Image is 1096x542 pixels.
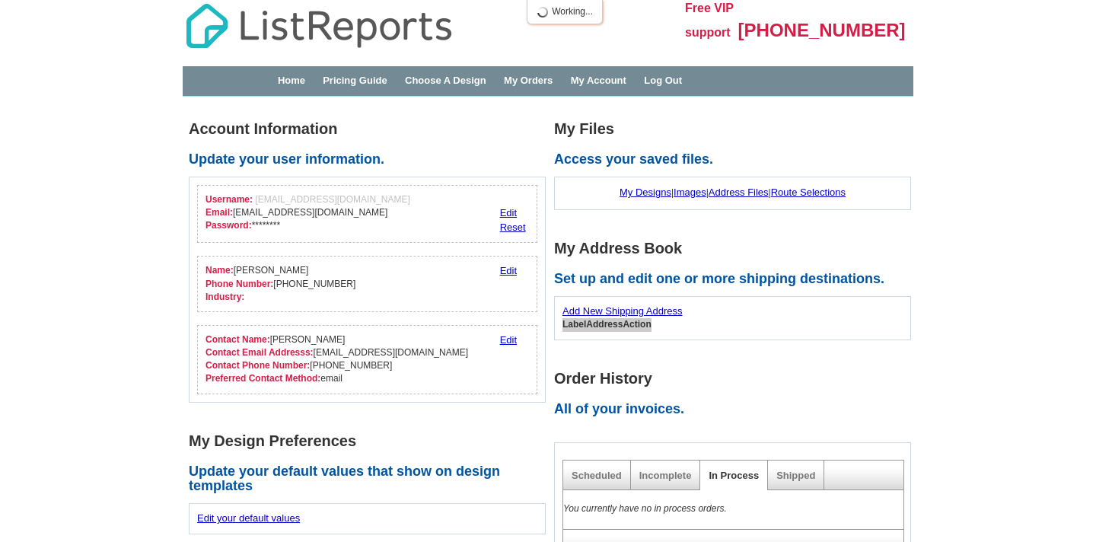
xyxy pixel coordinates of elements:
a: Log Out [644,75,682,86]
a: Edit [500,334,517,346]
a: Address Files [709,187,769,198]
span: [PHONE_NUMBER] [738,20,906,40]
h1: Account Information [189,121,554,137]
th: Action [623,318,651,331]
a: Home [278,75,305,86]
strong: Name: [205,265,234,276]
a: In Process [709,470,759,481]
h1: My Files [554,121,919,137]
div: [PERSON_NAME] [PHONE_NUMBER] [205,264,355,303]
a: Add New Shipping Address [562,305,683,317]
th: Label [562,318,586,331]
div: Who should we contact regarding order issues? [197,325,537,394]
strong: Password: [205,220,252,231]
a: Edit your default values [197,512,300,524]
h1: My Address Book [554,241,919,257]
h2: Update your default values that show on design templates [189,464,554,495]
strong: Industry: [205,292,244,302]
div: [PERSON_NAME] [EMAIL_ADDRESS][DOMAIN_NAME] [PHONE_NUMBER] email [205,333,468,386]
a: Shipped [776,470,815,481]
h2: Set up and edit one or more shipping destinations. [554,272,919,287]
a: My Account [571,75,626,86]
a: Choose A Design [405,75,486,86]
th: Address [586,318,623,331]
a: Edit [500,265,517,276]
strong: Contact Phone Number: [205,360,310,371]
a: My Designs [620,187,671,198]
a: Incomplete [639,470,692,481]
div: | | | [562,178,903,208]
span: Free VIP support [685,2,734,39]
a: Images [674,187,706,198]
h2: All of your invoices. [554,402,919,417]
strong: Phone Number: [205,279,273,289]
div: Your login information. [197,185,537,243]
a: My Orders [504,75,553,86]
h1: Order History [554,371,919,387]
h2: Update your user information. [189,152,554,167]
strong: Username: [205,194,253,205]
a: Pricing Guide [323,75,387,86]
a: Scheduled [572,470,622,481]
span: [EMAIL_ADDRESS][DOMAIN_NAME] [255,194,409,205]
strong: Preferred Contact Method: [205,373,320,384]
strong: Contact Name: [205,334,270,345]
strong: Contact Email Addresss: [205,347,314,358]
a: Reset [500,222,526,233]
div: Your personal details. [197,256,537,311]
a: Route Selections [771,187,846,198]
h1: My Design Preferences [189,433,554,449]
em: You currently have no in process orders. [563,503,727,514]
strong: Email: [205,207,233,218]
img: loading... [537,6,549,18]
a: Edit [500,207,517,218]
h2: Access your saved files. [554,152,919,167]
